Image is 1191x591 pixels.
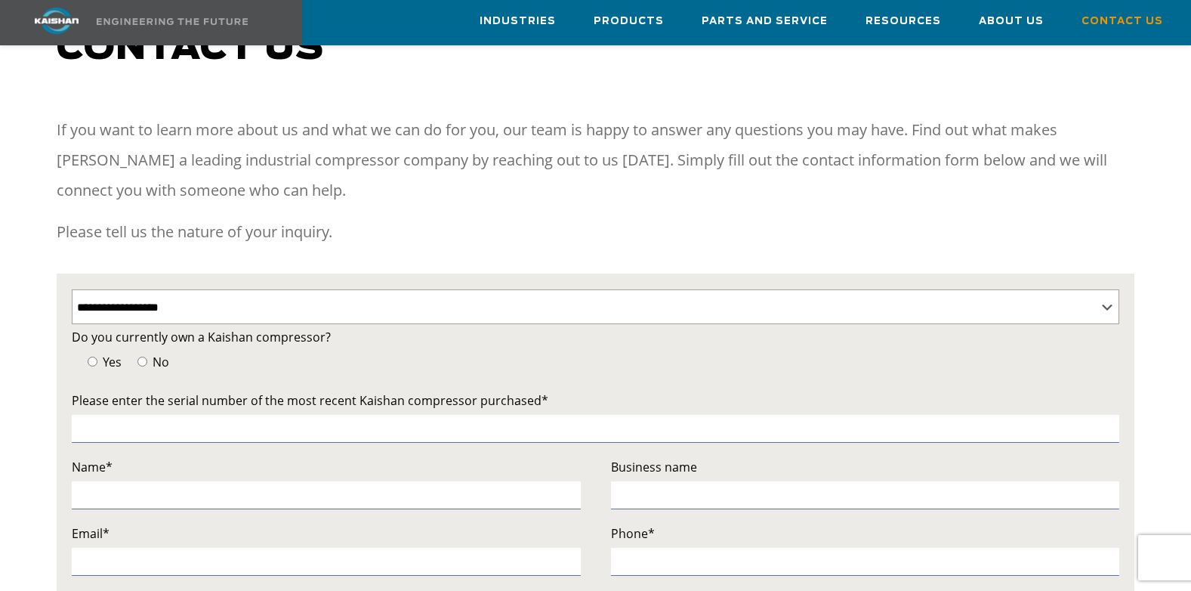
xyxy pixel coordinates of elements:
[97,18,248,25] img: Engineering the future
[150,354,169,370] span: No
[72,326,1119,348] label: Do you currently own a Kaishan compressor?
[480,1,556,42] a: Industries
[100,354,122,370] span: Yes
[72,390,1119,411] label: Please enter the serial number of the most recent Kaishan compressor purchased*
[137,357,147,367] input: No
[611,523,1119,544] label: Phone*
[57,115,1134,206] p: If you want to learn more about us and what we can do for you, our team is happy to answer any qu...
[611,456,1119,478] label: Business name
[1081,1,1163,42] a: Contact Us
[702,1,828,42] a: Parts and Service
[979,1,1044,42] a: About Us
[88,357,97,367] input: Yes
[57,30,324,67] span: Contact us
[72,456,580,478] label: Name*
[865,13,941,30] span: Resources
[979,13,1044,30] span: About Us
[702,13,828,30] span: Parts and Service
[480,13,556,30] span: Industries
[57,217,1134,247] p: Please tell us the nature of your inquiry.
[594,1,664,42] a: Products
[594,13,664,30] span: Products
[865,1,941,42] a: Resources
[1081,13,1163,30] span: Contact Us
[72,523,580,544] label: Email*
